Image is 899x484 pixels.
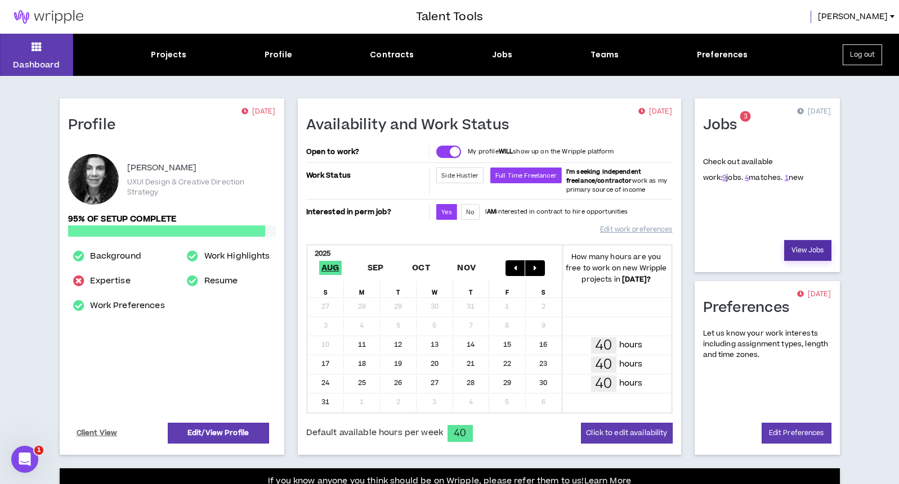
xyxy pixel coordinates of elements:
[485,207,628,216] p: I interested in contract to hire opportunities
[526,281,562,297] div: S
[745,173,749,183] a: 4
[381,281,417,297] div: T
[466,208,475,216] span: No
[344,281,381,297] div: M
[410,261,432,275] span: Oct
[722,173,726,183] a: 9
[591,49,619,61] div: Teams
[703,328,831,361] p: Let us know your work interests including assignment types, length and time zones.
[566,168,667,194] span: work as my primary source of income
[703,299,798,317] h1: Preferences
[204,250,270,263] a: Work Highlights
[306,147,427,156] p: Open to work?
[319,261,342,275] span: Aug
[11,446,38,473] iframe: Intercom live chat
[90,299,164,313] a: Work Preferences
[441,171,478,180] span: Side Hustler
[619,358,643,370] p: hours
[13,59,60,71] p: Dashboard
[797,106,831,117] p: [DATE]
[306,204,427,220] p: Interested in perm job?
[722,173,743,183] span: jobs.
[34,446,43,455] span: 1
[600,220,672,239] a: Edit work preferences
[306,427,443,439] span: Default available hours per week
[90,250,141,263] a: Background
[487,207,496,216] strong: AM
[90,274,130,288] a: Expertise
[818,11,888,23] span: [PERSON_NAME]
[68,116,124,134] h1: Profile
[619,339,643,351] p: hours
[441,208,451,216] span: Yes
[499,147,513,156] strong: WILL
[416,8,483,25] h3: Talent Tools
[489,281,526,297] div: F
[75,423,119,443] a: Client View
[204,274,238,288] a: Resume
[745,173,782,183] span: matches.
[68,154,119,205] div: Delfina A.
[168,423,269,444] a: Edit/View Profile
[638,106,672,117] p: [DATE]
[740,111,751,122] sup: 3
[697,49,748,61] div: Preferences
[468,147,614,156] p: My profile show up on the Wripple platform
[455,261,478,275] span: Nov
[308,281,345,297] div: S
[744,112,748,121] span: 3
[315,248,331,259] b: 2025
[784,240,831,261] a: View Jobs
[306,116,518,134] h1: Availability and Work Status
[151,49,186,61] div: Projects
[762,423,831,444] a: Edit Preferences
[703,157,804,183] p: Check out available work:
[68,213,276,225] p: 95% of setup complete
[562,251,671,285] p: How many hours are you free to work on new Wripple projects in
[566,168,641,185] b: I'm seeking independent freelance/contractor
[265,49,292,61] div: Profile
[370,49,414,61] div: Contracts
[785,173,789,183] a: 1
[843,44,882,65] button: Log out
[797,289,831,300] p: [DATE]
[619,377,643,390] p: hours
[492,49,513,61] div: Jobs
[241,106,275,117] p: [DATE]
[127,177,276,197] p: UXUI Design & Creative Direction Strategy
[365,261,386,275] span: Sep
[703,116,746,134] h1: Jobs
[306,168,427,183] p: Work Status
[417,281,453,297] div: W
[581,423,672,444] button: Click to edit availability
[127,161,197,175] p: [PERSON_NAME]
[622,274,651,284] b: [DATE] ?
[453,281,490,297] div: T
[785,173,804,183] span: new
